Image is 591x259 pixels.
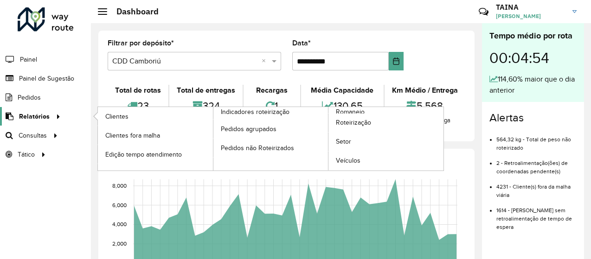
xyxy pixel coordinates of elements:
[262,56,270,67] span: Clear all
[489,74,577,96] div: 114,60% maior que o dia anterior
[221,107,289,117] span: Indicadores roteirização
[107,6,159,17] h2: Dashboard
[496,3,565,12] h3: TAINA
[108,38,174,49] label: Filtrar por depósito
[19,74,74,83] span: Painel de Sugestão
[105,150,182,159] span: Edição tempo atendimento
[387,85,463,96] div: Km Médio / Entrega
[19,131,47,140] span: Consultas
[213,107,444,171] a: Romaneio
[110,96,166,116] div: 23
[387,96,463,116] div: 5,568
[112,183,127,189] text: 8,000
[213,120,328,138] a: Pedidos agrupados
[496,199,577,231] li: 1614 - [PERSON_NAME] sem retroalimentação de tempo de espera
[336,118,371,127] span: Roteirização
[112,221,127,227] text: 4,000
[489,42,577,74] div: 00:04:54
[98,145,213,164] a: Edição tempo atendimento
[489,30,577,42] div: Tempo médio por rota
[336,156,360,165] span: Veículos
[336,107,365,117] span: Romaneio
[336,137,351,146] span: Setor
[246,85,297,96] div: Recargas
[98,126,213,145] a: Clientes fora malha
[172,96,240,116] div: 324
[98,107,213,126] a: Clientes
[112,240,127,246] text: 2,000
[328,133,443,151] a: Setor
[105,112,128,121] span: Clientes
[18,150,35,159] span: Tático
[303,85,381,96] div: Média Capacidade
[496,12,565,20] span: [PERSON_NAME]
[20,55,37,64] span: Painel
[18,93,41,102] span: Pedidos
[389,52,404,70] button: Choose Date
[98,107,328,171] a: Indicadores roteirização
[496,176,577,199] li: 4231 - Cliente(s) fora da malha viária
[496,152,577,176] li: 2 - Retroalimentação(ões) de coordenadas pendente(s)
[489,111,577,125] h4: Alertas
[19,112,50,121] span: Relatórios
[496,128,577,152] li: 564,32 kg - Total de peso não roteirizado
[110,85,166,96] div: Total de rotas
[474,2,494,22] a: Contato Rápido
[112,202,127,208] text: 6,000
[328,152,443,170] a: Veículos
[292,38,311,49] label: Data
[303,96,381,116] div: 130,65
[221,124,276,134] span: Pedidos agrupados
[105,131,160,140] span: Clientes fora malha
[221,143,294,153] span: Pedidos não Roteirizados
[172,85,240,96] div: Total de entregas
[246,96,297,116] div: 1
[328,114,443,132] a: Roteirização
[213,139,328,157] a: Pedidos não Roteirizados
